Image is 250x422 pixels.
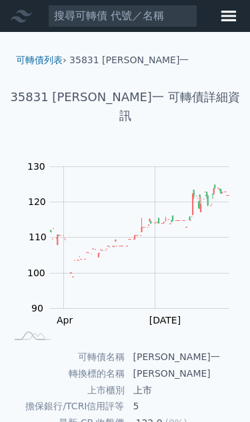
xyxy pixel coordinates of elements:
[57,315,73,325] tspan: Apr
[69,53,189,67] li: 35831 [PERSON_NAME]一
[29,232,47,242] tspan: 110
[5,365,125,382] td: 轉換標的名稱
[149,315,181,325] tspan: [DATE]
[125,382,245,399] td: 上市
[5,88,245,125] h1: 35831 [PERSON_NAME]一 可轉債詳細資訊
[50,185,229,277] g: Series
[125,398,245,415] td: 5
[27,161,45,172] tspan: 130
[21,161,249,353] g: Chart
[27,268,45,278] tspan: 100
[48,5,197,27] input: 搜尋可轉債 代號／名稱
[125,349,245,365] td: [PERSON_NAME]一
[5,382,125,399] td: 上市櫃別
[31,303,43,314] tspan: 90
[16,53,67,67] li: ›
[5,398,125,415] td: 擔保銀行/TCRI信用評等
[125,365,245,382] td: [PERSON_NAME]
[5,349,125,365] td: 可轉債名稱
[16,55,63,65] a: 可轉債列表
[28,196,46,207] tspan: 120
